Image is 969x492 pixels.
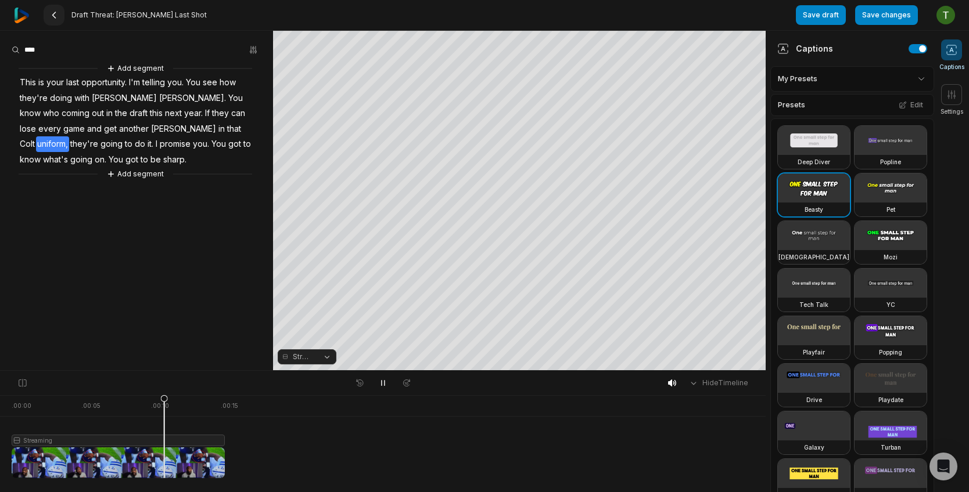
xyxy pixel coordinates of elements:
h3: Pet [887,205,895,214]
h3: Drive [806,395,822,404]
h3: Tech Talk [799,300,828,309]
span: [PERSON_NAME] [150,121,217,137]
span: This [19,75,37,91]
div: Presets [770,94,934,116]
span: [PERSON_NAME] [91,91,158,106]
span: year. [183,106,204,121]
span: what's [42,152,69,168]
span: do [134,136,146,152]
span: the [114,106,128,121]
h3: [DEMOGRAPHIC_DATA] [778,252,849,262]
button: Save changes [855,5,918,25]
span: Colt [19,136,36,152]
span: You [210,136,227,152]
div: Open Intercom Messenger [929,453,957,480]
span: Streaming [293,352,313,362]
span: another [118,121,150,137]
span: with [73,91,91,106]
span: last [65,75,80,91]
h3: Popline [880,157,901,167]
button: Add segment [105,62,166,75]
h3: Playdate [878,395,903,404]
span: Captions [939,63,964,71]
span: sharp. [162,152,188,168]
span: game [62,121,86,137]
span: that [226,121,242,137]
h3: Turban [881,443,901,452]
span: out [91,106,105,121]
button: Add segment [105,168,166,180]
h3: Deep Diver [798,157,830,167]
span: they're [69,136,99,152]
h3: Mozi [884,252,898,262]
span: how [218,75,237,91]
span: who [42,106,60,121]
span: going [99,136,124,152]
span: got [227,136,242,152]
span: telling [141,75,166,91]
span: going [69,152,94,168]
span: on. [94,152,107,168]
span: Draft Threat: [PERSON_NAME] Last Shot [71,10,207,20]
span: know [19,152,42,168]
span: is [37,75,45,91]
div: My Presets [770,66,934,92]
div: Captions [777,42,833,55]
button: Captions [939,39,964,71]
h3: Beasty [805,205,823,214]
span: next [164,106,183,121]
span: know [19,106,42,121]
span: to [124,136,134,152]
span: be [149,152,162,168]
h3: Popping [879,348,902,357]
span: If [204,106,211,121]
span: you. [192,136,210,152]
span: your [45,75,65,91]
button: Settings [941,84,963,116]
span: You [227,91,244,106]
span: they [211,106,230,121]
span: lose [19,121,37,137]
span: uniform, [36,136,69,152]
span: in [217,121,226,137]
span: I [155,136,159,152]
span: can [230,106,246,121]
span: draft [128,106,149,121]
span: in [105,106,114,121]
span: You [107,152,124,168]
span: You [185,75,202,91]
span: coming [60,106,91,121]
button: HideTimeline [685,374,752,392]
button: Streaming [278,349,336,364]
img: reap [14,8,30,23]
span: see [202,75,218,91]
span: got [124,152,139,168]
span: opportunity. [80,75,128,91]
span: you. [166,75,185,91]
button: Save draft [796,5,846,25]
button: Edit [895,97,927,113]
span: promise [159,136,192,152]
h3: Playfair [803,348,825,357]
span: this [149,106,164,121]
span: get [103,121,118,137]
span: doing [49,91,73,106]
span: I'm [128,75,141,91]
h3: YC [887,300,895,309]
span: it. [146,136,155,152]
span: to [139,152,149,168]
span: Settings [941,107,963,116]
h3: Galaxy [804,443,824,452]
span: every [37,121,62,137]
div: . 00:15 [221,401,238,410]
span: they're [19,91,49,106]
span: and [86,121,103,137]
span: [PERSON_NAME]. [158,91,227,106]
span: to [242,136,252,152]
